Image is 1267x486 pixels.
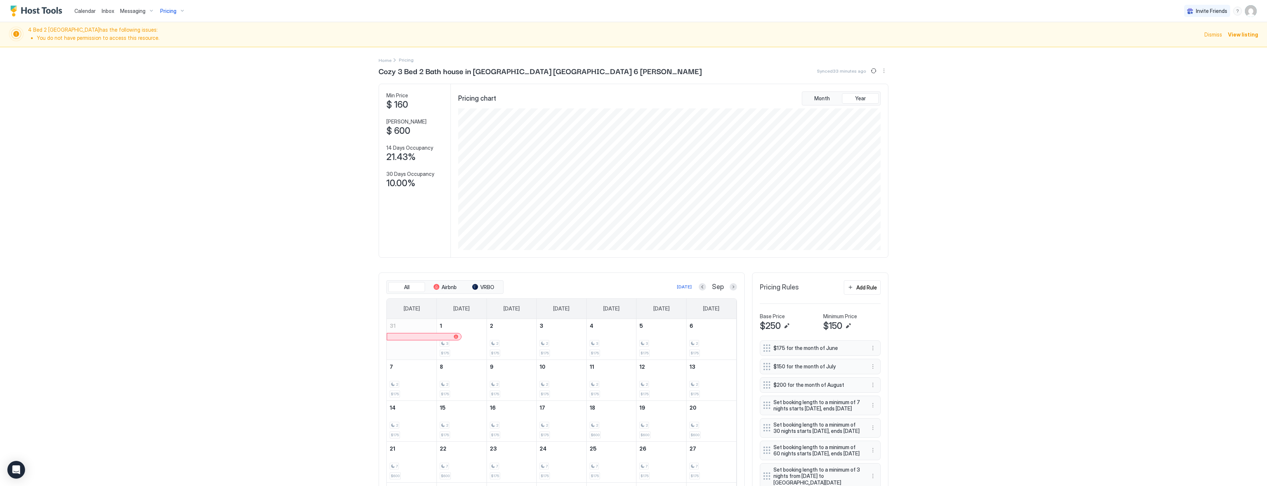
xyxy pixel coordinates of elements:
[387,319,436,333] a: August 31, 2025
[390,364,393,370] span: 7
[596,382,598,387] span: 2
[696,423,698,428] span: 2
[496,299,527,319] a: Tuesday
[640,433,649,437] span: $600
[537,441,587,482] td: September 24, 2025
[817,68,866,74] span: Synced 33 minutes ago
[496,423,498,428] span: 2
[490,364,494,370] span: 9
[541,351,549,355] span: $175
[490,445,497,452] span: 23
[437,360,487,400] td: September 8, 2025
[491,351,499,355] span: $175
[868,362,877,371] button: More options
[773,444,861,457] span: Set booking length to a minimum of 60 nights starts [DATE], ends [DATE]
[437,319,487,333] a: September 1, 2025
[496,464,498,469] span: 7
[537,360,586,374] a: September 10, 2025
[782,322,791,330] button: Edit
[487,400,537,441] td: September 16, 2025
[587,319,636,333] a: September 4, 2025
[868,362,877,371] div: menu
[586,400,636,441] td: September 18, 2025
[636,360,686,374] a: September 12, 2025
[1196,8,1227,14] span: Invite Friends
[844,322,853,330] button: Edit
[441,433,449,437] span: $175
[453,305,470,312] span: [DATE]
[868,401,877,410] div: menu
[696,464,698,469] span: 7
[691,433,699,437] span: $600
[387,319,437,360] td: August 31, 2025
[546,464,548,469] span: 7
[868,446,877,455] div: menu
[590,364,594,370] span: 11
[503,305,520,312] span: [DATE]
[388,282,425,292] button: All
[689,445,696,452] span: 27
[855,95,866,102] span: Year
[537,442,586,455] a: September 24, 2025
[404,284,410,291] span: All
[712,283,724,291] span: Sep
[689,405,696,411] span: 20
[437,360,487,374] a: September 8, 2025
[636,360,687,400] td: September 12, 2025
[646,299,677,319] a: Friday
[760,320,781,331] span: $250
[760,313,785,320] span: Base Price
[842,93,879,104] button: Year
[869,66,878,75] button: Sync prices
[686,360,736,400] td: September 13, 2025
[868,381,877,389] div: menu
[591,351,599,355] span: $175
[689,323,693,329] span: 6
[537,400,587,441] td: September 17, 2025
[446,423,448,428] span: 2
[646,423,648,428] span: 2
[490,405,496,411] span: 16
[386,145,433,151] span: 14 Days Occupancy
[760,283,799,292] span: Pricing Rules
[386,92,408,99] span: Min Price
[639,445,646,452] span: 26
[465,282,502,292] button: VRBO
[686,400,736,441] td: September 20, 2025
[396,382,398,387] span: 2
[546,341,548,346] span: 2
[696,341,698,346] span: 2
[404,305,420,312] span: [DATE]
[591,392,599,396] span: $175
[636,401,686,414] a: September 19, 2025
[1245,5,1257,17] div: User profile
[586,441,636,482] td: September 25, 2025
[686,319,736,360] td: September 6, 2025
[390,445,395,452] span: 21
[446,299,477,319] a: Monday
[636,441,687,482] td: September 26, 2025
[437,401,487,414] a: September 15, 2025
[396,464,398,469] span: 7
[537,319,586,333] a: September 3, 2025
[687,401,736,414] a: September 20, 2025
[540,405,545,411] span: 17
[696,299,727,319] a: Saturday
[437,441,487,482] td: September 22, 2025
[636,442,686,455] a: September 26, 2025
[804,93,840,104] button: Month
[496,382,498,387] span: 2
[646,382,648,387] span: 2
[441,351,449,355] span: $175
[437,400,487,441] td: September 15, 2025
[379,56,392,64] div: Breadcrumb
[379,56,392,64] a: Home
[541,473,549,478] span: $175
[379,65,702,76] span: Cozy 3 Bed 2 Bath house in [GEOGRAPHIC_DATA] [GEOGRAPHIC_DATA] 6 [PERSON_NAME]
[379,58,392,63] span: Home
[590,445,597,452] span: 25
[480,284,494,291] span: VRBO
[773,399,861,412] span: Set booking length to a minimum of 7 nights starts [DATE], ends [DATE]
[387,360,436,374] a: September 7, 2025
[880,66,888,75] div: menu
